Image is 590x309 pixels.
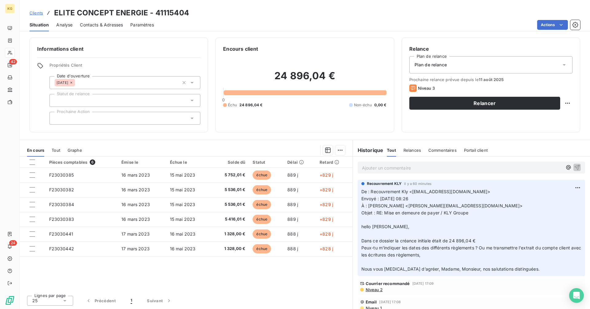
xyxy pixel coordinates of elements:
[214,201,246,208] span: 5 536,01 €
[123,294,140,307] button: 1
[75,80,80,85] input: Ajouter une valeur
[121,160,162,165] div: Émise le
[320,217,333,222] span: +829 j
[140,294,179,307] button: Suivant
[49,159,114,165] div: Pièces comptables
[170,231,196,237] span: 16 mai 2023
[214,172,246,178] span: 5 752,01 €
[418,86,435,91] span: Niveau 3
[56,22,73,28] span: Analyse
[223,45,258,53] h6: Encours client
[409,45,572,53] h6: Relance
[55,115,60,121] input: Ajouter une valeur
[361,196,408,201] span: Envoyé : [DATE] 08:26
[214,187,246,193] span: 5 536,01 €
[130,22,154,28] span: Paramètres
[569,288,584,303] div: Open Intercom Messenger
[366,281,410,286] span: Courrier recommandé
[361,189,490,194] span: De : Recouvrement Kly <[EMAIL_ADDRESS][DOMAIN_NAME]>
[49,63,200,71] span: Propriétés Client
[78,294,123,307] button: Précédent
[131,298,132,304] span: 1
[320,160,349,165] div: Retard
[361,203,522,208] span: À : [PERSON_NAME] <[PERSON_NAME][EMAIL_ADDRESS][DOMAIN_NAME]>
[287,172,298,178] span: 889 j
[253,185,271,194] span: échue
[214,160,246,165] div: Solde dû
[57,81,68,84] span: [DATE]
[287,202,298,207] span: 889 j
[287,187,298,192] span: 889 j
[49,187,74,192] span: F23030382
[121,246,150,251] span: 17 mars 2023
[29,10,43,16] a: Clients
[5,60,14,70] a: 42
[361,266,540,272] span: Nous vous [MEDICAL_DATA] d’agréer, Madame, Monsieur, nos salutations distinguées.
[365,287,383,292] span: Niveau 2
[320,187,333,192] span: +829 j
[379,300,401,304] span: [DATE] 17:08
[354,102,372,108] span: Non-échu
[415,62,447,68] span: Plan de relance
[49,231,73,237] span: F23030441
[223,70,386,88] h2: 24 896,04 €
[37,45,200,53] h6: Informations client
[412,282,434,285] span: [DATE] 17:09
[387,148,396,153] span: Tout
[409,77,572,82] span: Prochaine relance prévue depuis le
[367,181,402,186] span: Recouvrement KLY
[403,148,421,153] span: Relances
[121,202,150,207] span: 16 mars 2023
[537,20,568,30] button: Actions
[253,200,271,209] span: échue
[253,170,271,180] span: échue
[320,172,333,178] span: +829 j
[54,7,189,18] h3: ELITE CONCEPT ENERGIE - 41115404
[361,224,409,229] span: hello [PERSON_NAME],
[170,172,195,178] span: 15 mai 2023
[287,160,312,165] div: Délai
[52,148,60,153] span: Tout
[479,77,504,82] span: 11 août 2025
[361,210,468,215] span: Objet : RE: Mise en demeure de payer / KLY Groupe
[287,246,298,251] span: 888 j
[32,298,37,304] span: 25
[239,102,263,108] span: 24 896,04 €
[320,246,333,251] span: +828 j
[361,245,583,257] span: Peux-tu m'indiquer les dates des différents règlements ? Ou me transmettre l'extrait du compte cl...
[464,148,488,153] span: Portail client
[222,97,225,102] span: 0
[49,172,74,178] span: F23030385
[55,98,60,103] input: Ajouter une valeur
[49,217,74,222] span: F23030383
[214,231,246,237] span: 1 328,00 €
[49,202,74,207] span: F23030384
[170,160,207,165] div: Échue le
[253,160,280,165] div: Statut
[90,159,95,165] span: 6
[320,202,333,207] span: +829 j
[366,299,377,304] span: Email
[29,10,43,15] span: Clients
[9,240,17,246] span: 24
[49,246,74,251] span: F23030442
[353,147,383,154] h6: Historique
[170,202,195,207] span: 15 mai 2023
[253,229,271,239] span: échue
[121,187,150,192] span: 16 mars 2023
[80,22,123,28] span: Contacts & Adresses
[253,215,271,224] span: échue
[121,172,150,178] span: 16 mars 2023
[121,217,150,222] span: 16 mars 2023
[214,246,246,252] span: 1 328,00 €
[409,97,560,110] button: Relancer
[428,148,457,153] span: Commentaires
[5,295,15,305] img: Logo LeanPay
[170,246,196,251] span: 16 mai 2023
[9,59,17,65] span: 42
[5,4,15,14] div: KG
[121,231,150,237] span: 17 mars 2023
[214,216,246,222] span: 5 416,01 €
[320,231,333,237] span: +828 j
[27,148,44,153] span: En cours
